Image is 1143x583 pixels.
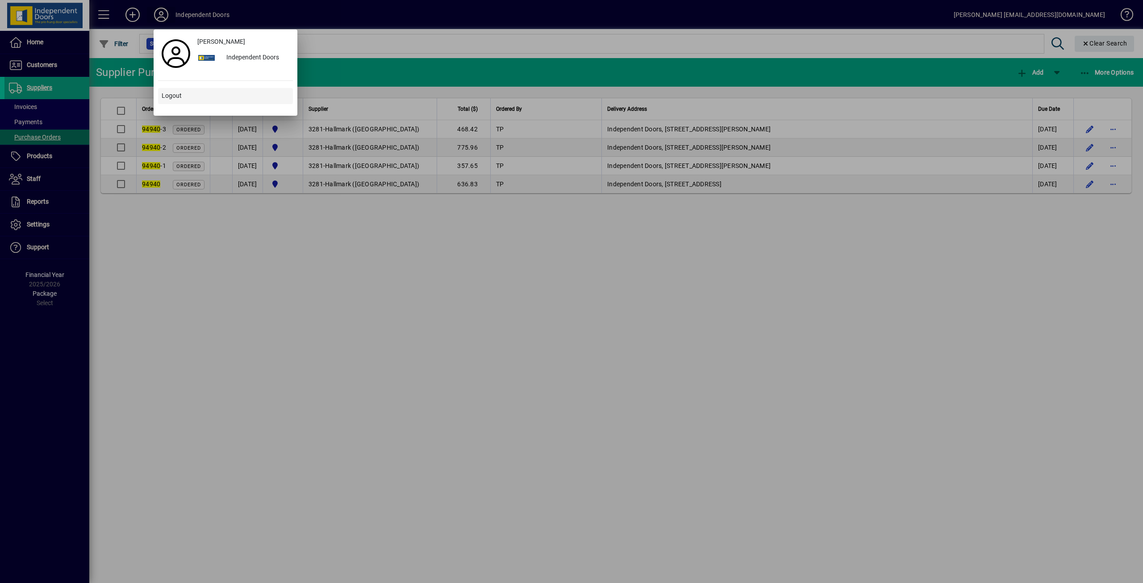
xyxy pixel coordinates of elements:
[194,34,293,50] a: [PERSON_NAME]
[158,88,293,104] button: Logout
[194,50,293,66] button: Independent Doors
[219,50,293,66] div: Independent Doors
[162,91,182,101] span: Logout
[197,37,245,46] span: [PERSON_NAME]
[158,46,194,62] a: Profile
